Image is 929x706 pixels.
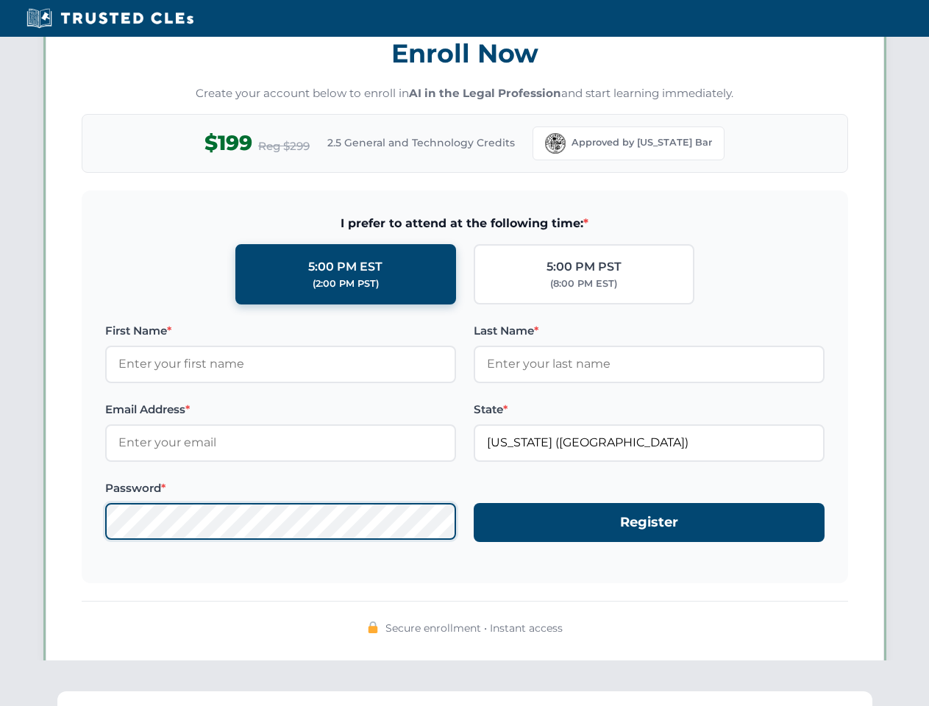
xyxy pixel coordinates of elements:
[258,138,310,155] span: Reg $299
[313,277,379,291] div: (2:00 PM PST)
[474,322,825,340] label: Last Name
[308,257,382,277] div: 5:00 PM EST
[82,85,848,102] p: Create your account below to enroll in and start learning immediately.
[105,346,456,382] input: Enter your first name
[105,401,456,418] label: Email Address
[547,257,622,277] div: 5:00 PM PST
[22,7,198,29] img: Trusted CLEs
[105,322,456,340] label: First Name
[474,424,825,461] input: Florida (FL)
[204,126,252,160] span: $199
[105,424,456,461] input: Enter your email
[545,133,566,154] img: Florida Bar
[367,621,379,633] img: 🔒
[572,135,712,150] span: Approved by [US_STATE] Bar
[474,346,825,382] input: Enter your last name
[105,214,825,233] span: I prefer to attend at the following time:
[385,620,563,636] span: Secure enrollment • Instant access
[409,86,561,100] strong: AI in the Legal Profession
[327,135,515,151] span: 2.5 General and Technology Credits
[474,503,825,542] button: Register
[82,30,848,76] h3: Enroll Now
[550,277,617,291] div: (8:00 PM EST)
[105,479,456,497] label: Password
[474,401,825,418] label: State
